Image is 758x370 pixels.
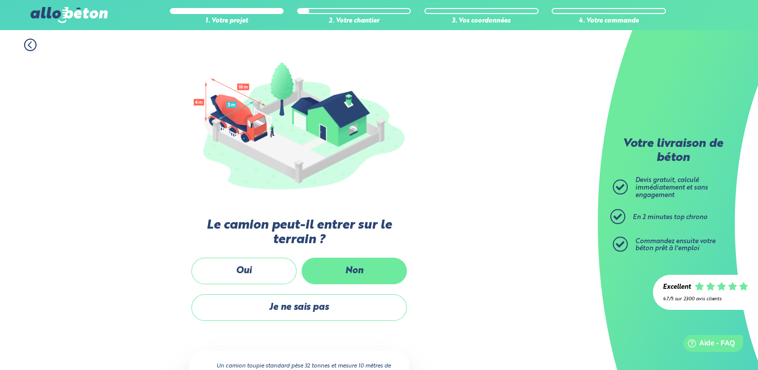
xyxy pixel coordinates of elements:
span: Devis gratuit, calculé immédiatement et sans engagement [635,177,708,198]
label: Le camion peut-il entrer sur le terrain ? [189,218,409,248]
div: 4.7/5 sur 2300 avis clients [663,296,748,302]
div: 1. Votre projet [170,18,284,25]
iframe: Help widget launcher [669,331,747,359]
div: 3. Vos coordonnées [424,18,539,25]
div: Excellent [663,284,691,291]
div: 4. Votre commande [552,18,666,25]
label: Je ne sais pas [191,294,407,321]
span: En 2 minutes top chrono [633,214,707,221]
span: Commandez ensuite votre béton prêt à l'emploi [635,238,715,252]
label: Oui [191,258,297,284]
label: Non [302,258,407,284]
div: 2. Votre chantier [297,18,411,25]
p: Votre livraison de béton [615,137,730,165]
img: allobéton [31,7,108,23]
